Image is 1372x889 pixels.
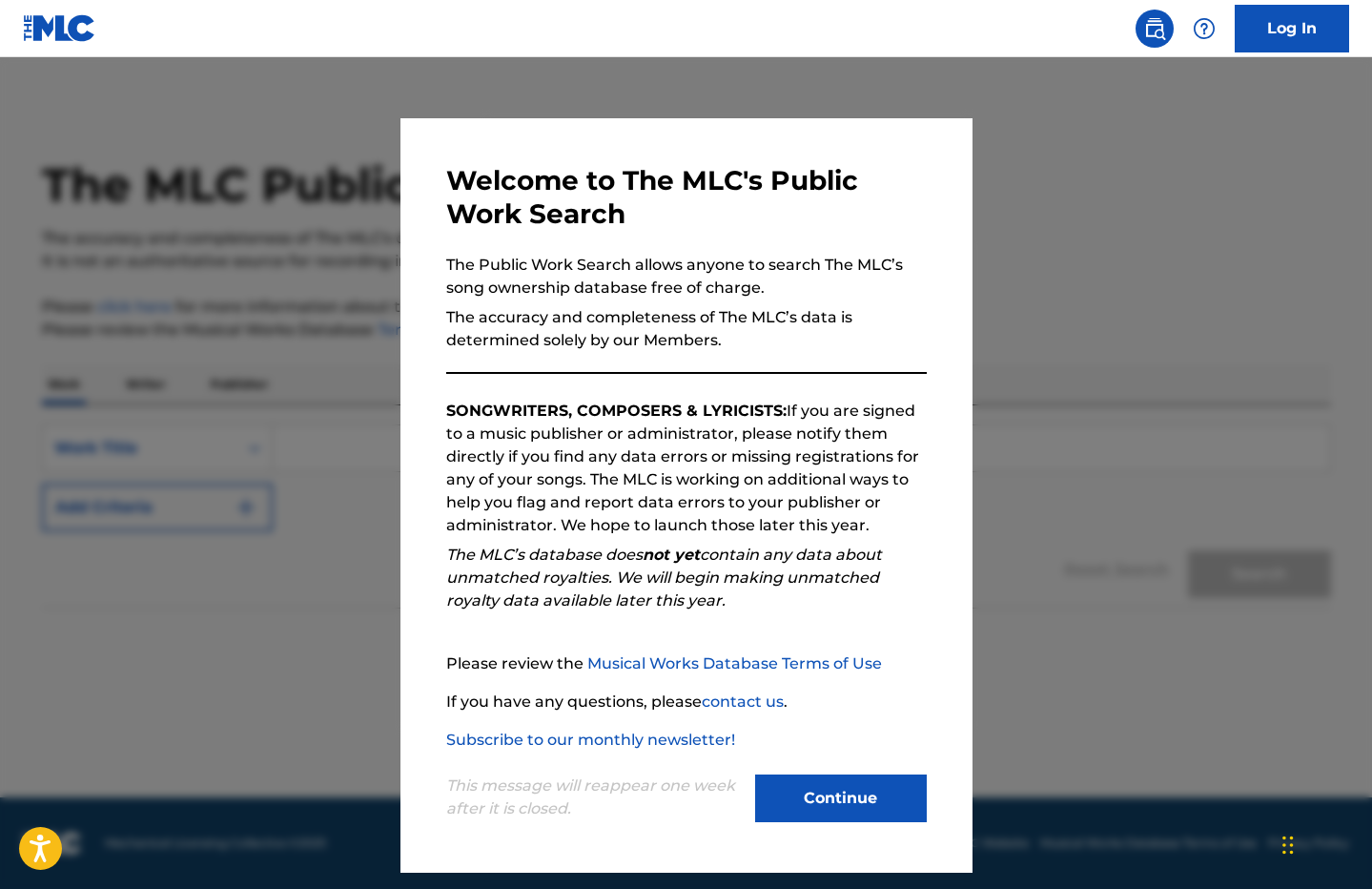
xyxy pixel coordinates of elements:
p: This message will reappear one week after it is closed. [446,775,744,820]
iframe: Chat Widget [1277,797,1372,889]
p: The Public Work Search allows anyone to search The MLC’s song ownership database free of charge. [446,254,927,300]
a: Public Search [1136,10,1174,48]
strong: SONGWRITERS, COMPOSERS & LYRICISTS: [446,402,787,420]
a: Log In [1235,5,1349,52]
div: Drag [1282,817,1294,874]
div: Help [1185,10,1223,48]
p: If you have any questions, please . [446,691,927,713]
p: If you are signed to a music publisher or administrator, please notify them directly if you find ... [446,400,927,537]
button: Continue [755,775,927,822]
p: The accuracy and completeness of The MLC’s data is determined solely by our Members. [446,306,927,352]
img: help [1193,17,1216,40]
em: The MLC’s database does contain any data about unmatched royalties. We will begin making unmatche... [446,546,882,610]
a: contact us [702,693,784,711]
h3: Welcome to The MLC's Public Work Search [446,164,927,231]
img: MLC Logo [23,14,96,42]
a: Subscribe to our monthly newsletter! [446,731,735,749]
p: Please review the [446,652,927,675]
strong: not yet [643,546,700,564]
a: Musical Works Database Terms of Use [587,654,882,672]
img: search [1143,17,1166,40]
